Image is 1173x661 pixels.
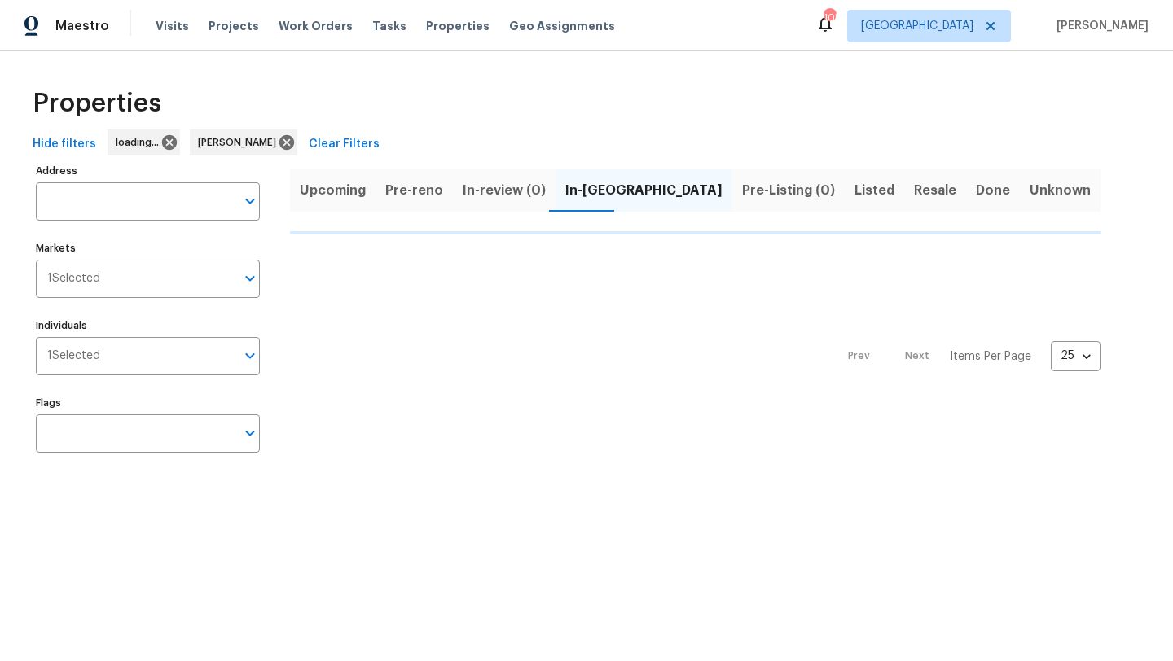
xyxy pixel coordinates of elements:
[1050,18,1149,34] span: [PERSON_NAME]
[33,95,161,112] span: Properties
[198,134,283,151] span: [PERSON_NAME]
[36,166,260,176] label: Address
[914,179,956,202] span: Resale
[36,321,260,330] label: Individuals
[565,179,723,202] span: In-[GEOGRAPHIC_DATA]
[239,422,261,444] button: Open
[833,244,1101,469] nav: Pagination Navigation
[55,18,109,34] span: Maestro
[861,18,973,34] span: [GEOGRAPHIC_DATA]
[854,179,894,202] span: Listed
[36,398,260,408] label: Flags
[824,10,835,26] div: 105
[302,129,386,160] button: Clear Filters
[1030,179,1091,202] span: Unknown
[190,129,297,155] div: [PERSON_NAME]
[976,179,1010,202] span: Done
[108,129,180,155] div: loading...
[372,20,406,32] span: Tasks
[47,349,100,363] span: 1 Selected
[309,134,380,155] span: Clear Filters
[1051,335,1101,377] div: 25
[950,348,1031,365] p: Items Per Page
[33,134,96,155] span: Hide filters
[463,179,546,202] span: In-review (0)
[279,18,353,34] span: Work Orders
[509,18,615,34] span: Geo Assignments
[239,267,261,290] button: Open
[742,179,835,202] span: Pre-Listing (0)
[47,272,100,286] span: 1 Selected
[156,18,189,34] span: Visits
[426,18,490,34] span: Properties
[26,129,103,160] button: Hide filters
[385,179,443,202] span: Pre-reno
[239,190,261,212] button: Open
[300,179,366,202] span: Upcoming
[116,134,165,151] span: loading...
[239,344,261,367] button: Open
[36,243,260,253] label: Markets
[209,18,259,34] span: Projects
